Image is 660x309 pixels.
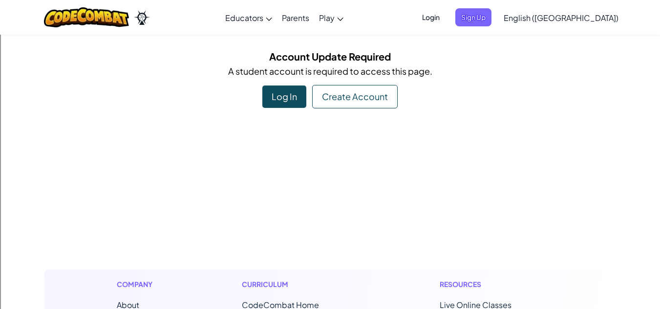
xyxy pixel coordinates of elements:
span: Play [319,13,335,23]
button: Login [416,8,446,26]
span: English ([GEOGRAPHIC_DATA]) [504,13,618,23]
a: Parents [277,4,314,31]
span: Educators [225,13,263,23]
img: CodeCombat logo [44,7,129,27]
a: Play [314,4,348,31]
button: Sign Up [455,8,491,26]
a: English ([GEOGRAPHIC_DATA]) [499,4,623,31]
a: Educators [220,4,277,31]
img: Ozaria [134,10,149,25]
